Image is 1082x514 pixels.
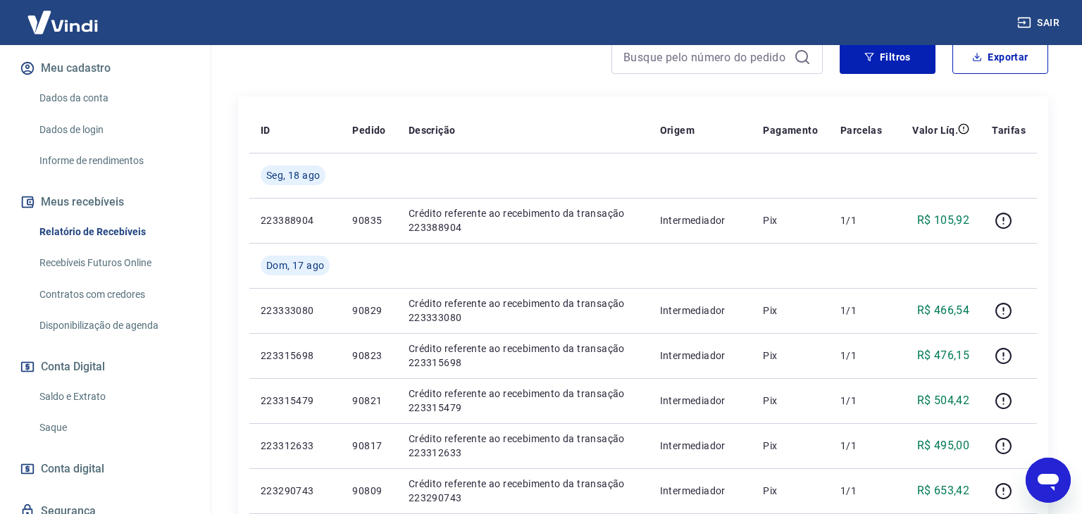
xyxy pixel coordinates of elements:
[660,123,695,137] p: Origem
[261,303,330,318] p: 223333080
[840,394,882,408] p: 1/1
[1014,10,1065,36] button: Sair
[266,168,320,182] span: Seg, 18 ago
[660,349,741,363] p: Intermediador
[917,347,970,364] p: R$ 476,15
[17,351,194,382] button: Conta Digital
[352,303,385,318] p: 90829
[34,382,194,411] a: Saldo e Extrato
[763,439,818,453] p: Pix
[917,392,970,409] p: R$ 504,42
[409,341,638,370] p: Crédito referente ao recebimento da transação 223315698
[840,484,882,498] p: 1/1
[261,213,330,227] p: 223388904
[763,303,818,318] p: Pix
[660,484,741,498] p: Intermediador
[261,349,330,363] p: 223315698
[41,459,104,479] span: Conta digital
[34,115,194,144] a: Dados de login
[352,394,385,408] p: 90821
[17,187,194,218] button: Meus recebíveis
[660,303,741,318] p: Intermediador
[409,296,638,325] p: Crédito referente ao recebimento da transação 223333080
[352,123,385,137] p: Pedido
[660,439,741,453] p: Intermediador
[763,349,818,363] p: Pix
[763,213,818,227] p: Pix
[261,439,330,453] p: 223312633
[840,123,882,137] p: Parcelas
[261,484,330,498] p: 223290743
[17,1,108,44] img: Vindi
[352,484,385,498] p: 90809
[917,437,970,454] p: R$ 495,00
[17,53,194,84] button: Meu cadastro
[17,453,194,484] a: Conta digital
[409,477,638,505] p: Crédito referente ao recebimento da transação 223290743
[34,249,194,277] a: Recebíveis Futuros Online
[409,432,638,460] p: Crédito referente ao recebimento da transação 223312633
[917,482,970,499] p: R$ 653,42
[840,213,882,227] p: 1/1
[261,394,330,408] p: 223315479
[660,213,741,227] p: Intermediador
[34,280,194,309] a: Contratos com credores
[261,123,270,137] p: ID
[952,40,1048,74] button: Exportar
[34,311,194,340] a: Disponibilização de agenda
[266,258,324,272] span: Dom, 17 ago
[409,387,638,415] p: Crédito referente ao recebimento da transação 223315479
[352,439,385,453] p: 90817
[1026,458,1071,503] iframe: Botão para abrir a janela de mensagens
[763,123,818,137] p: Pagamento
[409,206,638,234] p: Crédito referente ao recebimento da transação 223388904
[840,40,935,74] button: Filtros
[763,484,818,498] p: Pix
[840,439,882,453] p: 1/1
[623,46,788,68] input: Busque pelo número do pedido
[34,84,194,113] a: Dados da conta
[660,394,741,408] p: Intermediador
[34,146,194,175] a: Informe de rendimentos
[763,394,818,408] p: Pix
[840,303,882,318] p: 1/1
[917,302,970,319] p: R$ 466,54
[992,123,1026,137] p: Tarifas
[409,123,456,137] p: Descrição
[34,218,194,246] a: Relatório de Recebíveis
[917,212,970,229] p: R$ 105,92
[352,349,385,363] p: 90823
[840,349,882,363] p: 1/1
[912,123,958,137] p: Valor Líq.
[34,413,194,442] a: Saque
[352,213,385,227] p: 90835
